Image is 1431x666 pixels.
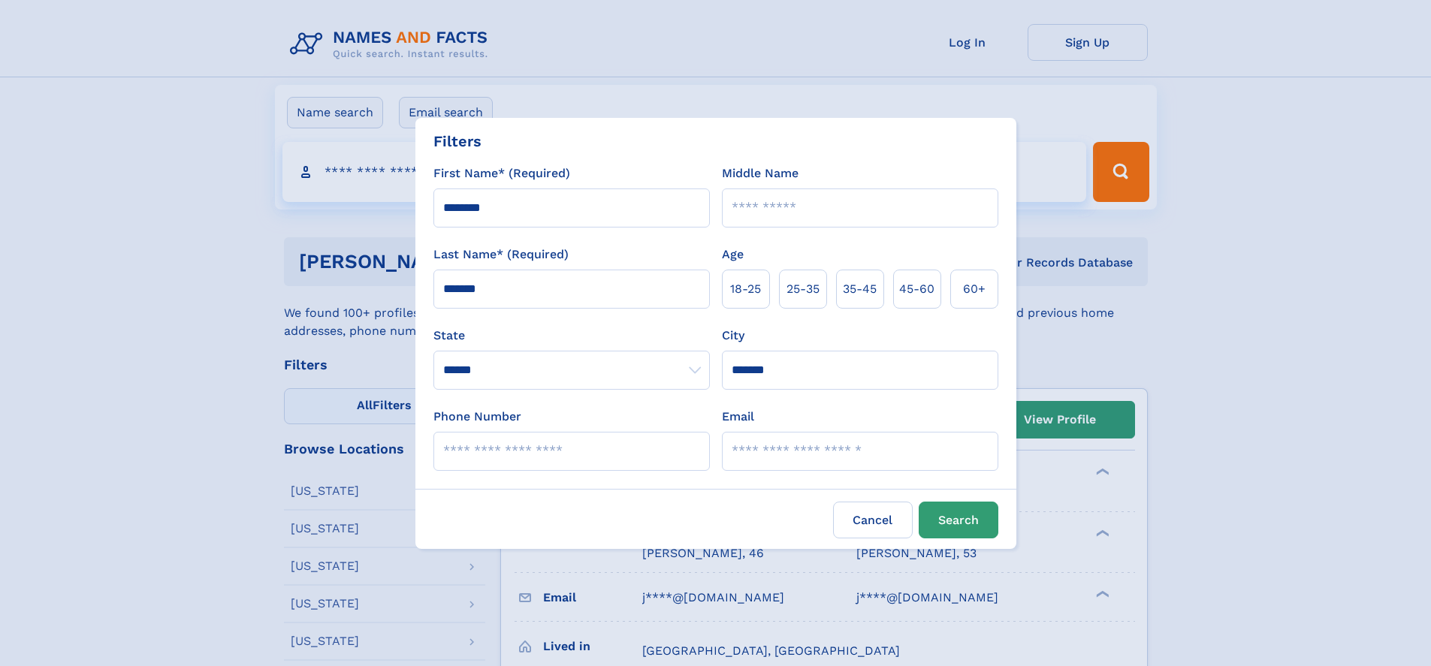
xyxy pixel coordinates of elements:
label: Cancel [833,502,913,538]
label: First Name* (Required) [433,164,570,182]
label: Middle Name [722,164,799,182]
label: Email [722,408,754,426]
label: State [433,327,710,345]
div: Filters [433,130,482,152]
button: Search [919,502,998,538]
label: City [722,327,744,345]
span: 60+ [963,280,986,298]
label: Phone Number [433,408,521,426]
span: 35‑45 [843,280,877,298]
label: Last Name* (Required) [433,246,569,264]
span: 45‑60 [899,280,934,298]
label: Age [722,246,744,264]
span: 18‑25 [730,280,761,298]
span: 25‑35 [786,280,820,298]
